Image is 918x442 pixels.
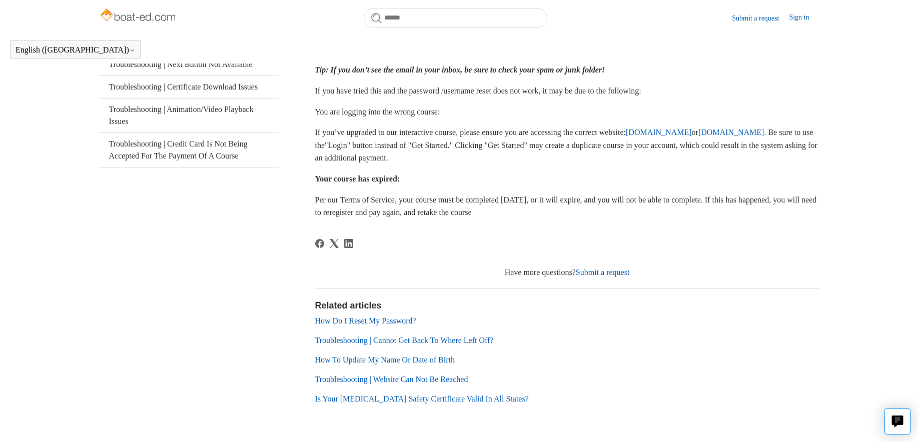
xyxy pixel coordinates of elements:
[315,375,468,383] a: Troubleshooting | Website Can Not Be Reached
[99,133,279,167] a: Troubleshooting | Credit Card Is Not Being Accepted For The Payment Of A Course
[315,394,529,403] a: Is Your [MEDICAL_DATA] Safety Certificate Valid In All States?
[789,12,819,24] a: Sign in
[315,316,416,325] a: How Do I Reset My Password?
[315,126,819,164] p: If you’ve upgraded to our interactive course, please ensure you are accessing the correct website...
[16,45,135,54] button: English ([GEOGRAPHIC_DATA])
[698,128,764,136] a: [DOMAIN_NAME]
[626,128,692,136] a: [DOMAIN_NAME]
[344,239,353,248] svg: Share this page on LinkedIn
[315,174,400,183] strong: Your course has expired:
[315,84,819,97] p: If you have tried this and the password /username reset does not work, it may be due to the follo...
[344,239,353,248] a: LinkedIn
[732,13,789,23] a: Submit a request
[315,239,324,248] svg: Share this page on Facebook
[99,6,179,26] img: Boat-Ed Help Center home page
[330,239,339,248] a: X Corp
[576,268,630,276] a: Submit a request
[315,105,819,118] p: You are logging into the wrong course:
[315,65,605,74] em: Tip: If you don’t see the email in your inbox, be sure to check your spam or junk folder!
[884,408,910,434] button: Live chat
[315,239,324,248] a: Facebook
[315,266,819,278] div: Have more questions?
[315,336,494,344] a: Troubleshooting | Cannot Get Back To Where Left Off?
[99,53,279,75] a: Troubleshooting | Next Button Not Available
[315,299,819,312] h2: Related articles
[99,98,279,132] a: Troubleshooting | Animation/Video Playback Issues
[364,8,547,28] input: Search
[315,355,455,364] a: How To Update My Name Or Date of Birth
[315,193,819,219] p: Per our Terms of Service, your course must be completed [DATE], or it will expire, and you will n...
[99,76,279,98] a: Troubleshooting | Certificate Download Issues
[330,239,339,248] svg: Share this page on X Corp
